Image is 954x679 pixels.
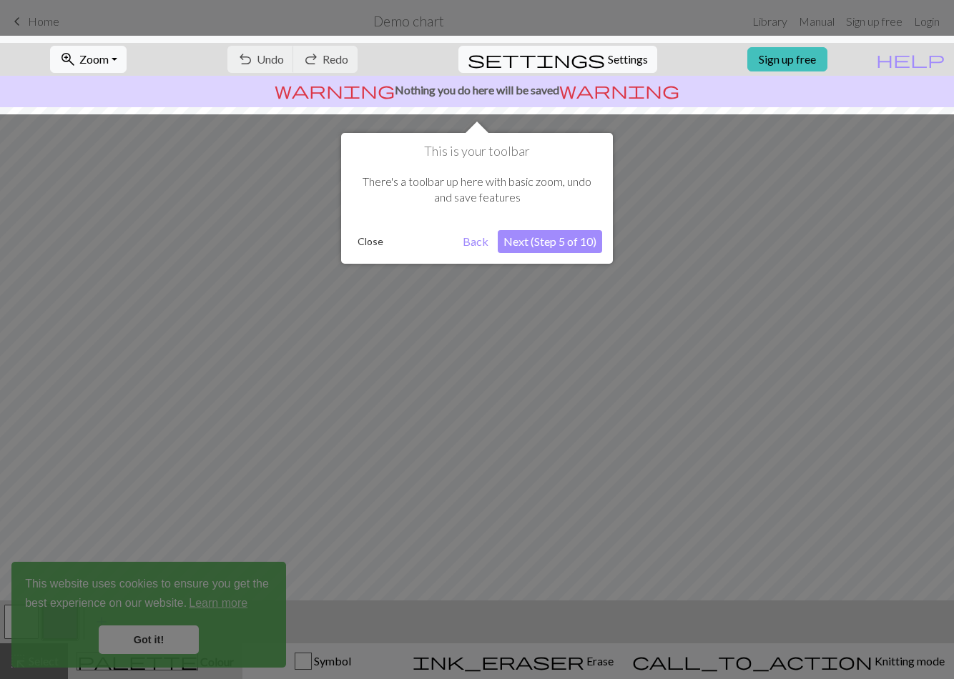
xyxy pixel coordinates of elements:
[352,231,389,252] button: Close
[498,230,602,253] button: Next (Step 5 of 10)
[352,144,602,159] h1: This is your toolbar
[457,230,494,253] button: Back
[341,133,613,264] div: This is your toolbar
[352,159,602,220] div: There's a toolbar up here with basic zoom, undo and save features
